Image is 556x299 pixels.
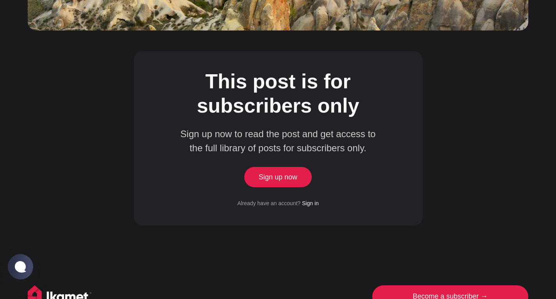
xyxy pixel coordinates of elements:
p: Sign up now to read the post and get access to the full library of posts for subscribers only. [177,127,380,155]
a: Sign up now [246,167,310,187]
h2: This post is for subscribers only [150,69,406,118]
a: Sign in [302,200,319,206]
span: Already have an account? [237,200,300,206]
